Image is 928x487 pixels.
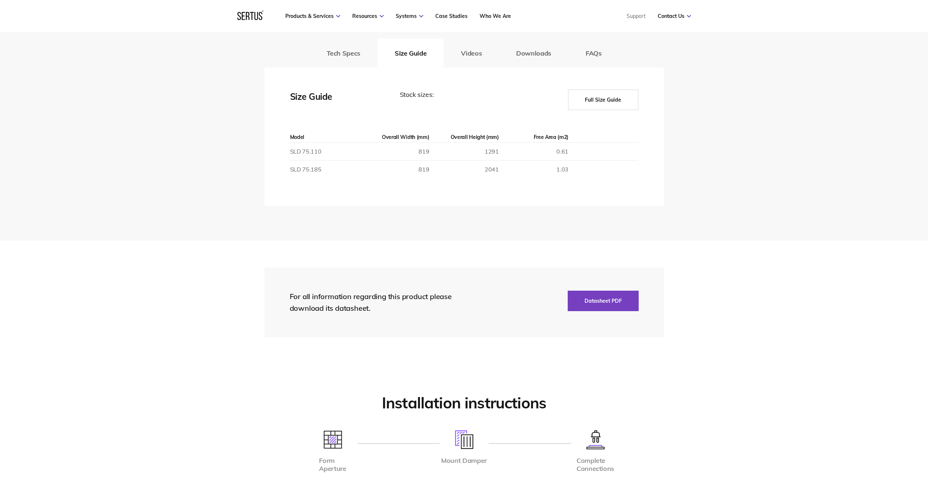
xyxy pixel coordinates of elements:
[568,90,638,110] button: Full Size Guide
[352,13,384,19] a: Resources
[627,13,646,19] a: Support
[360,161,429,178] td: 819
[309,38,377,68] button: Tech Specs
[499,161,568,178] td: 1.03
[285,13,340,19] a: Products & Services
[360,132,429,143] th: Overall Width (mm)
[429,143,499,161] td: 1291
[429,132,499,143] th: Overall Height (mm)
[576,457,614,473] div: Complete Connections
[290,132,360,143] th: Model
[290,143,360,161] td: SLD 75.110
[264,393,664,413] h2: Installation instructions
[290,291,465,314] div: For all information regarding this product please download its datasheet.
[444,38,499,68] button: Videos
[360,143,429,161] td: 819
[499,38,568,68] button: Downloads
[568,38,619,68] button: FAQs
[499,132,568,143] th: Free Area (m2)
[658,13,691,19] a: Contact Us
[400,90,531,110] div: Stock sizes:
[319,457,346,473] div: Form Aperture
[435,13,467,19] a: Case Studies
[290,161,360,178] td: SLD 75.185
[441,457,487,465] div: Mount Damper
[499,143,568,161] td: 0.61
[429,161,499,178] td: 2041
[480,13,511,19] a: Who We Are
[396,13,423,19] a: Systems
[568,291,639,311] button: Datasheet PDF
[290,90,363,110] div: Size Guide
